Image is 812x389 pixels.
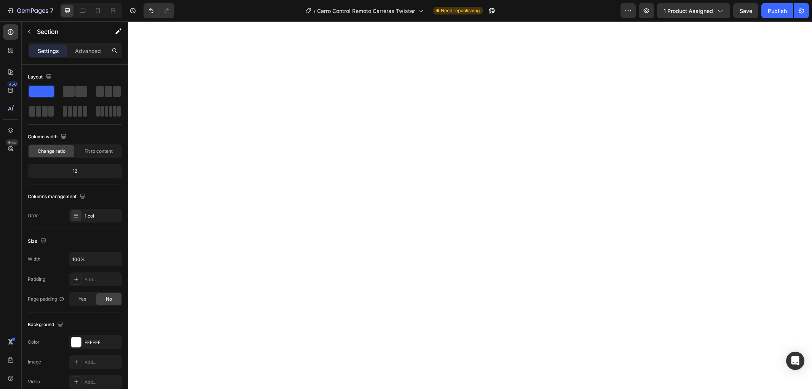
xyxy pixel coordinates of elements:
div: Add... [85,276,120,283]
div: Padding [28,276,45,283]
span: 1 product assigned [664,7,713,15]
button: 1 product assigned [657,3,730,18]
p: Section [37,27,99,36]
span: Change ratio [38,148,65,155]
span: Carro Control Remoto Carreras Twister [317,7,415,15]
p: Advanced [75,47,101,55]
p: 7 [50,6,53,15]
button: Save [733,3,758,18]
div: Size [28,236,48,247]
div: Image [28,359,41,365]
iframe: Design area [128,21,812,389]
span: Fit to content [85,148,113,155]
span: No [106,296,112,303]
p: Settings [38,47,59,55]
div: Color [28,339,40,346]
span: / [314,7,316,15]
div: Width [28,256,40,263]
button: 7 [3,3,57,18]
div: Background [28,320,65,330]
div: Video [28,378,40,385]
span: Save [740,8,752,14]
div: 450 [7,81,18,87]
div: Undo/Redo [144,3,174,18]
input: Auto [69,252,122,266]
div: 12 [29,166,121,176]
div: FFFFFF [85,339,120,346]
div: Layout [28,72,53,82]
div: Page padding [28,296,65,303]
div: Add... [85,379,120,386]
div: Open Intercom Messenger [786,352,804,370]
div: Add... [85,359,120,366]
div: 1 col [85,213,120,219]
div: Publish [768,7,787,15]
div: Beta [6,139,18,146]
div: Order [28,212,40,219]
button: Publish [761,3,793,18]
div: Columns management [28,192,87,202]
div: Column width [28,132,68,142]
span: Need republishing [441,7,480,14]
span: Yes [78,296,86,303]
